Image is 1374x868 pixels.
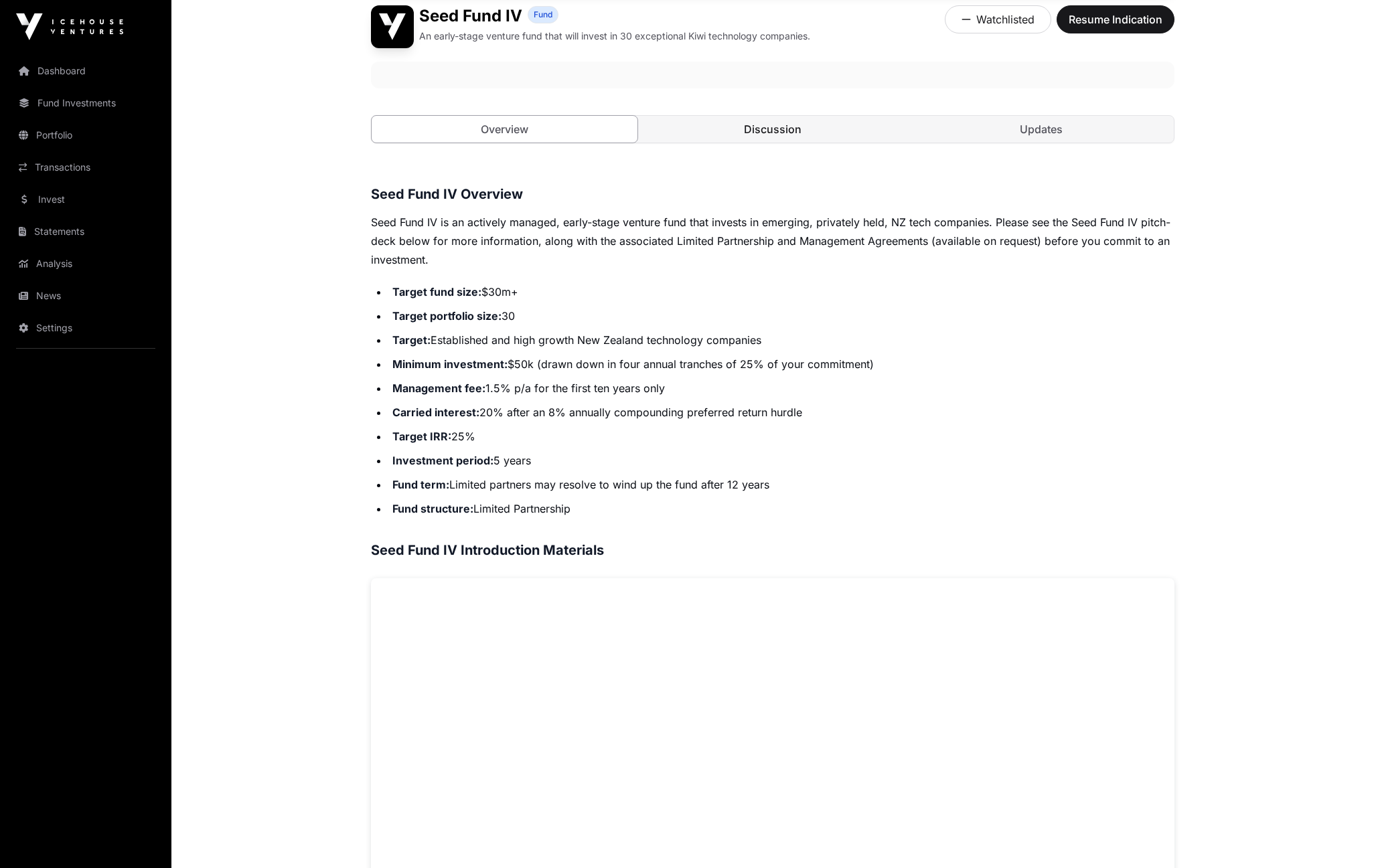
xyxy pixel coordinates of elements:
li: Established and high growth New Zealand technology companies [388,331,1174,349]
strong: Management fee: [392,381,485,395]
strong: Target: [392,333,431,347]
h3: Seed Fund IV Overview [371,183,1174,205]
strong: Fund term: [392,478,449,491]
strong: Target IRR: [392,430,451,443]
strong: Fund structure: [392,502,473,515]
strong: Target fund size: [392,285,481,298]
a: Overview [371,115,638,143]
li: Limited partners may resolve to wind up the fund after 12 years [388,475,1174,494]
li: 30 [388,307,1174,325]
button: Resume Indication [1057,5,1174,33]
strong: Minimum investment: [392,357,508,371]
img: Icehouse Ventures Logo [16,13,123,40]
li: Limited Partnership [388,499,1174,518]
span: Fund [534,9,552,20]
nav: Tabs [372,116,1174,143]
li: 20% after an 8% annually compounding preferred return hurdle [388,403,1174,422]
a: Updates [908,116,1174,143]
a: News [11,281,161,311]
span: Resume Indication [1069,11,1162,27]
a: Resume Indication [1057,19,1174,32]
li: $50k (drawn down in four annual tranches of 25% of your commitment) [388,355,1174,373]
a: Portfolio [11,120,161,150]
a: Settings [11,313,161,343]
a: Statements [11,217,161,246]
p: An early-stage venture fund that will invest in 30 exceptional Kiwi technology companies. [419,29,810,43]
a: Transactions [11,153,161,182]
a: Dashboard [11,56,161,86]
strong: Carried interest: [392,406,479,419]
li: 1.5% p/a for the first ten years only [388,379,1174,398]
li: 25% [388,427,1174,446]
a: Analysis [11,249,161,278]
a: Discussion [640,116,906,143]
button: Watchlisted [945,5,1051,33]
li: 5 years [388,451,1174,470]
h3: Seed Fund IV Introduction Materials [371,539,1174,561]
h1: Seed Fund IV [419,5,522,27]
iframe: Chat Widget [1307,804,1374,868]
strong: Target portfolio size: [392,309,502,323]
a: Fund Investments [11,88,161,118]
strong: Investment period: [392,454,493,467]
li: $30m+ [388,282,1174,301]
a: Invest [11,185,161,214]
p: Seed Fund IV is an actively managed, early-stage venture fund that invests in emerging, privately... [371,213,1174,269]
img: Seed Fund IV [371,5,414,48]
